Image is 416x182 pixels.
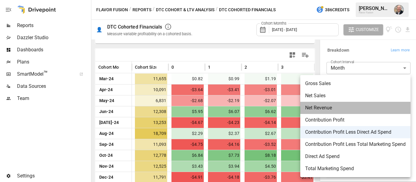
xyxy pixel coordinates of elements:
span: Net Revenue [305,104,406,112]
span: Contribution Profit [305,116,406,124]
span: Contribution Profit Less Total Marketing Spend [305,141,406,148]
span: Total Marketing Spend [305,165,406,172]
span: Direct Ad Spend [305,153,406,160]
span: Gross Sales [305,80,406,87]
span: Net Sales [305,92,406,99]
span: Contribution Profit Less Direct Ad Spend [305,129,406,136]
